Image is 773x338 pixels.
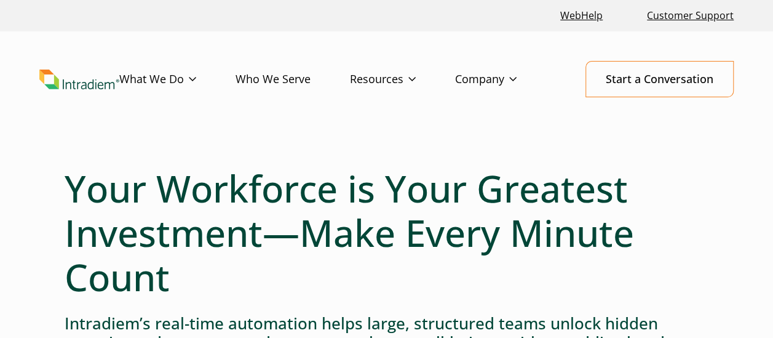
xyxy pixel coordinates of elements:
[119,62,236,97] a: What We Do
[236,62,350,97] a: Who We Serve
[585,61,734,97] a: Start a Conversation
[39,70,119,89] img: Intradiem
[39,70,119,89] a: Link to homepage of Intradiem
[455,62,556,97] a: Company
[555,2,608,29] a: Link opens in a new window
[65,166,708,299] h1: Your Workforce is Your Greatest Investment—Make Every Minute Count
[642,2,739,29] a: Customer Support
[350,62,455,97] a: Resources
